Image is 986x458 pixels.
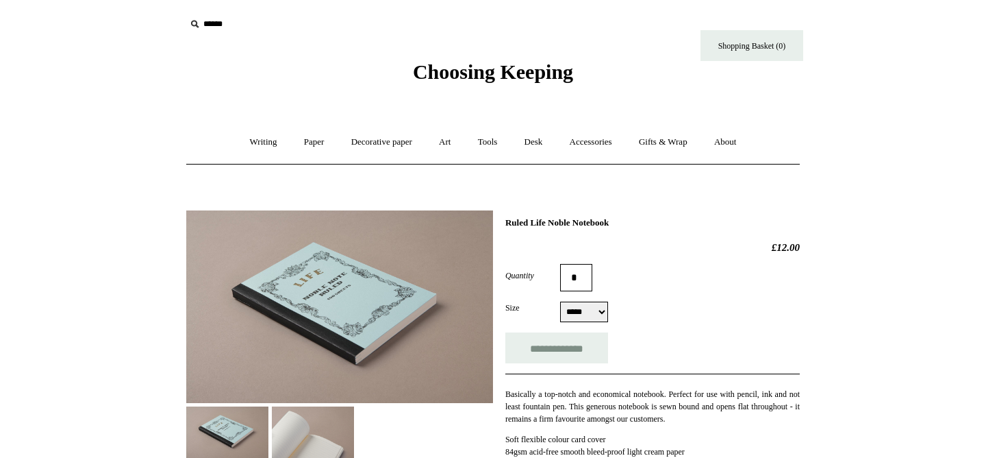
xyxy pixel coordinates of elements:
[505,269,560,282] label: Quantity
[505,217,800,228] h1: Ruled Life Noble Notebook
[512,124,555,160] a: Desk
[427,124,463,160] a: Art
[413,60,573,83] span: Choosing Keeping
[339,124,425,160] a: Decorative paper
[292,124,337,160] a: Paper
[413,71,573,81] a: Choosing Keeping
[505,241,800,254] h2: £12.00
[505,302,560,314] label: Size
[505,388,800,425] p: Basically a top-notch and economical notebook. Perfect for use with pencil, ink and not least fou...
[627,124,700,160] a: Gifts & Wrap
[505,447,685,457] span: 84gsm acid-free smooth bleed-proof light cream paper
[186,407,268,458] img: Ruled Life Noble Notebook
[186,210,493,403] img: Ruled Life Noble Notebook
[505,435,606,444] span: Soft flexible colour card cover
[272,407,354,458] img: Ruled Life Noble Notebook
[702,124,749,160] a: About
[466,124,510,160] a: Tools
[557,124,624,160] a: Accessories
[700,30,803,61] a: Shopping Basket (0)
[238,124,290,160] a: Writing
